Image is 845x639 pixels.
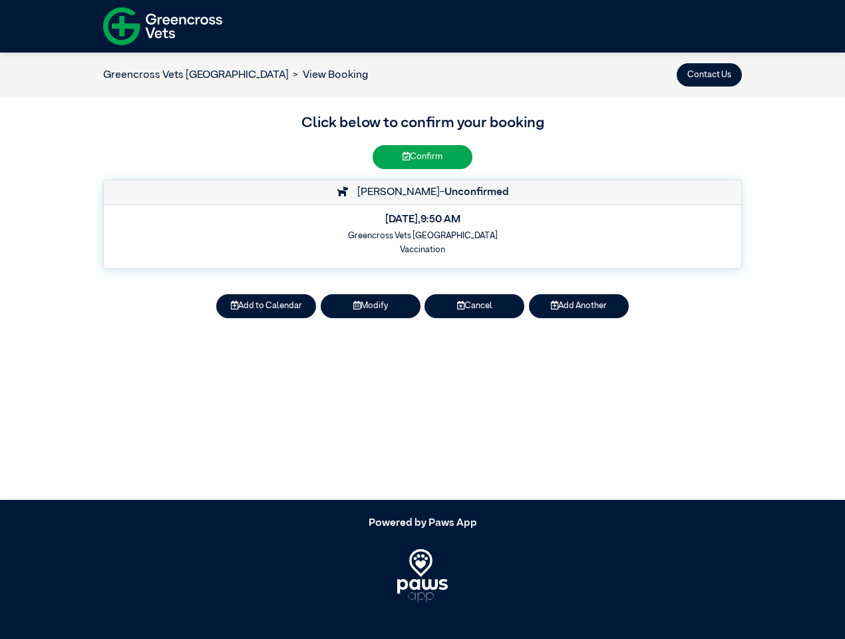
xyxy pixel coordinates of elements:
button: Add Another [529,294,629,318]
h6: Vaccination [112,245,733,255]
h6: Greencross Vets [GEOGRAPHIC_DATA] [112,231,733,241]
li: View Booking [289,67,368,83]
a: Greencross Vets [GEOGRAPHIC_DATA] [103,70,289,81]
img: f-logo [103,3,222,49]
img: PawsApp [397,549,448,602]
button: Cancel [424,294,524,318]
button: Contact Us [677,63,742,87]
h5: Powered by Paws App [103,517,742,530]
button: Add to Calendar [216,294,316,318]
h3: Click below to confirm your booking [103,112,742,135]
h5: [DATE] , 9:50 AM [112,214,733,226]
nav: breadcrumb [103,67,368,83]
span: - [440,187,509,198]
span: [PERSON_NAME] [351,187,440,198]
button: Confirm [373,145,472,168]
button: Modify [321,294,421,318]
strong: Unconfirmed [444,187,509,198]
